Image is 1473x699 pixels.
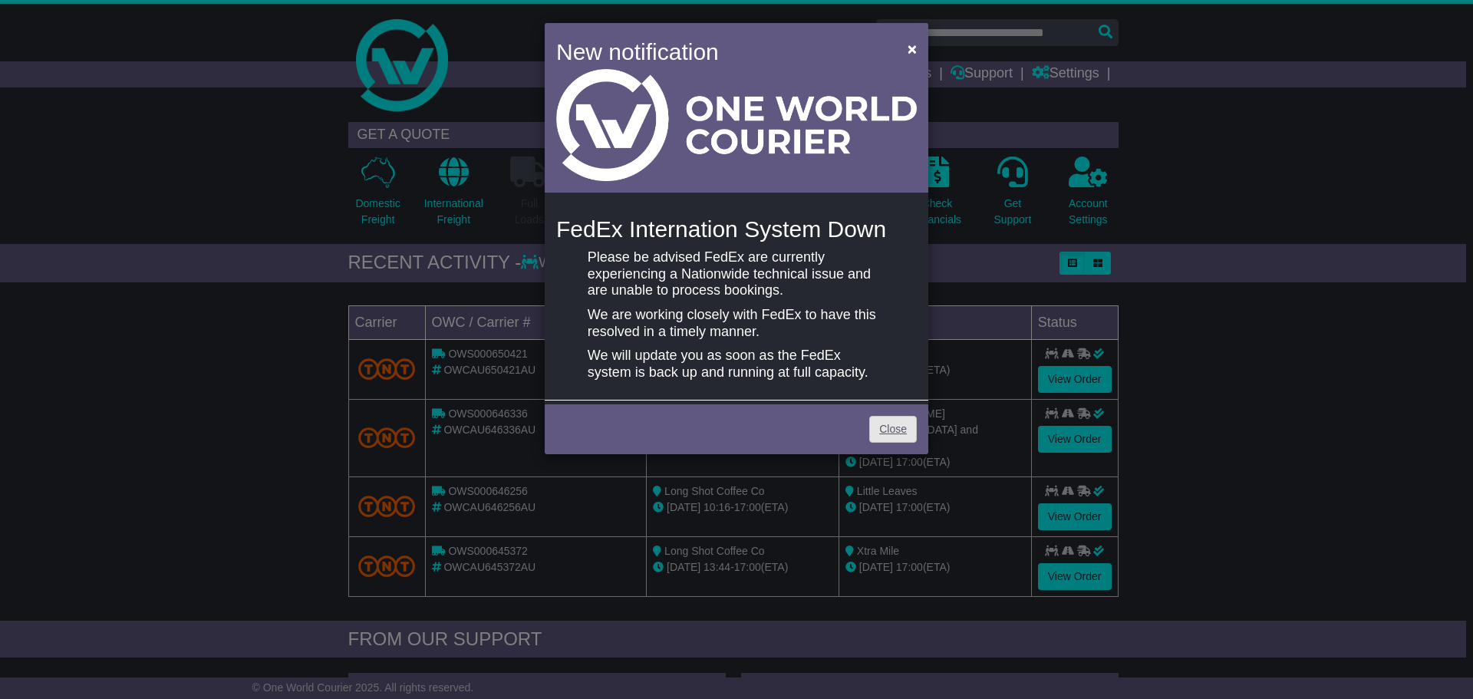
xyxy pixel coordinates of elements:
[556,69,917,181] img: Light
[588,348,885,381] p: We will update you as soon as the FedEx system is back up and running at full capacity.
[588,249,885,299] p: Please be advised FedEx are currently experiencing a Nationwide technical issue and are unable to...
[588,307,885,340] p: We are working closely with FedEx to have this resolved in a timely manner.
[556,35,885,69] h4: New notification
[908,40,917,58] span: ×
[869,416,917,443] a: Close
[556,216,917,242] h4: FedEx Internation System Down
[900,33,924,64] button: Close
